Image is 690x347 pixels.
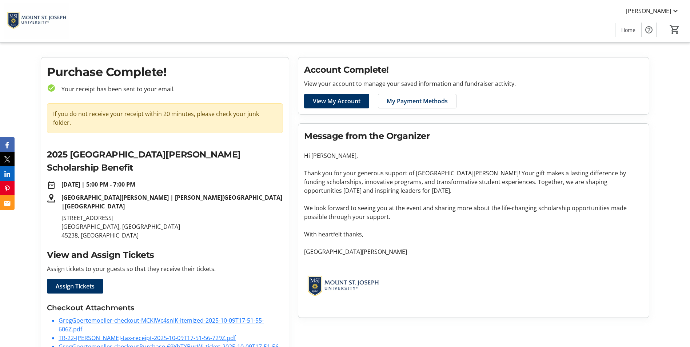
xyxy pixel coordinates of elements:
p: [GEOGRAPHIC_DATA][PERSON_NAME] [304,247,643,256]
p: Thank you for your generous support of [GEOGRAPHIC_DATA][PERSON_NAME]! Your gift makes a lasting ... [304,169,643,195]
strong: [GEOGRAPHIC_DATA][PERSON_NAME] | [PERSON_NAME][GEOGRAPHIC_DATA] |[GEOGRAPHIC_DATA] [61,194,282,210]
h2: Account Complete! [304,63,643,76]
span: My Payment Methods [387,97,448,105]
h2: Message from the Organizer [304,129,643,143]
strong: [DATE] | 5:00 PM - 7:00 PM [61,180,135,188]
p: Assign tickets to your guests so that they receive their tickets. [47,264,283,273]
button: Cart [668,23,681,36]
img: Mount St. Joseph University logo [304,265,382,309]
h2: 2025 [GEOGRAPHIC_DATA][PERSON_NAME] Scholarship Benefit [47,148,283,174]
h2: View and Assign Tickets [47,248,283,262]
a: GregGoertemoeller-checkout-MCKlWc4snIK-itemized-2025-10-09T17-51-55-606Z.pdf [59,316,264,333]
span: [PERSON_NAME] [626,7,671,15]
p: [STREET_ADDRESS] [GEOGRAPHIC_DATA], [GEOGRAPHIC_DATA] 45238, [GEOGRAPHIC_DATA] [61,214,283,240]
p: View your account to manage your saved information and fundraiser activity. [304,79,643,88]
img: Mount St. Joseph University's Logo [4,3,69,39]
span: Assign Tickets [56,282,95,291]
div: If you do not receive your receipt within 20 minutes, please check your junk folder. [47,103,283,133]
a: Assign Tickets [47,279,103,294]
a: Home [615,23,641,37]
p: Your receipt has been sent to your email. [56,85,283,93]
p: With heartfelt thanks, [304,230,643,239]
a: My Payment Methods [378,94,456,108]
button: [PERSON_NAME] [620,5,686,17]
mat-icon: date_range [47,181,56,190]
span: View My Account [313,97,360,105]
p: We look forward to seeing you at the event and sharing more about the life-changing scholarship o... [304,204,643,221]
h1: Purchase Complete! [47,63,283,81]
h3: Checkout Attachments [47,302,283,313]
a: View My Account [304,94,369,108]
a: TR-22-[PERSON_NAME]-tax-receipt-2025-10-09T17-51-56-729Z.pdf [59,334,236,342]
mat-icon: check_circle [47,84,56,92]
span: Home [621,26,635,34]
p: Hi [PERSON_NAME], [304,151,643,160]
button: Help [642,23,656,37]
